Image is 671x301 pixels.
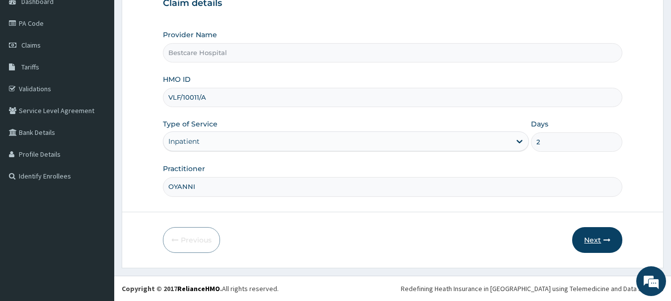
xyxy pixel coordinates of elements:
[168,136,200,146] div: Inpatient
[531,119,548,129] label: Days
[114,276,671,301] footer: All rights reserved.
[177,284,220,293] a: RelianceHMO
[163,164,205,174] label: Practitioner
[163,177,623,196] input: Enter Name
[163,30,217,40] label: Provider Name
[401,284,664,294] div: Redefining Heath Insurance in [GEOGRAPHIC_DATA] using Telemedicine and Data Science!
[163,5,187,29] div: Minimize live chat window
[163,74,191,84] label: HMO ID
[18,50,40,74] img: d_794563401_company_1708531726252_794563401
[163,227,220,253] button: Previous
[122,284,222,293] strong: Copyright © 2017 .
[52,56,167,68] div: Chat with us now
[5,198,189,233] textarea: Type your message and hit 'Enter'
[21,62,39,71] span: Tariffs
[163,88,623,107] input: Enter HMO ID
[58,88,137,188] span: We're online!
[572,227,622,253] button: Next
[163,119,218,129] label: Type of Service
[21,41,41,50] span: Claims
